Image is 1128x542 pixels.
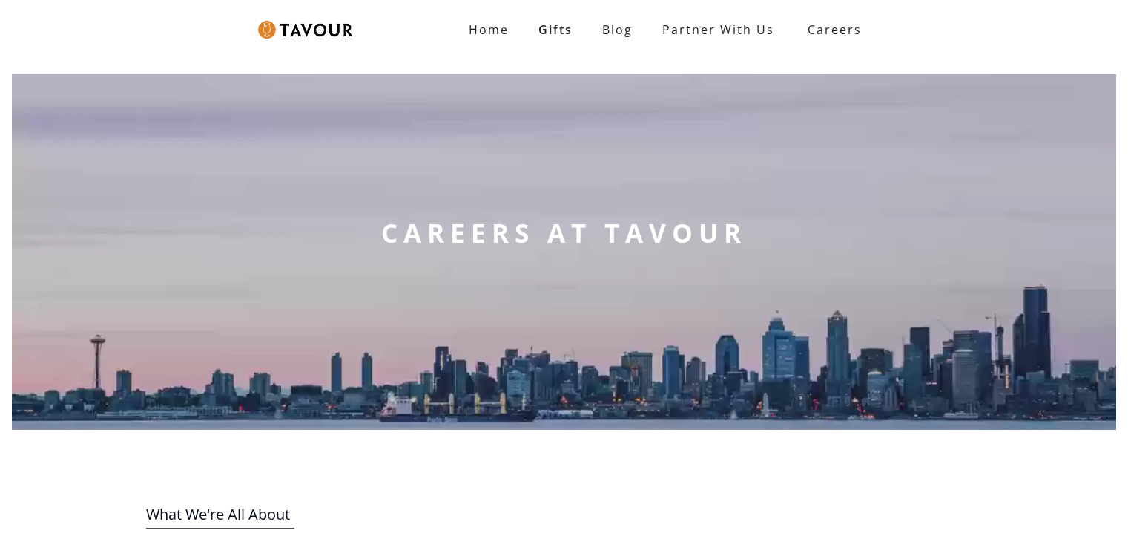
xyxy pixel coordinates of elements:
[808,15,862,45] strong: Careers
[647,15,789,45] a: partner with us
[454,15,524,45] a: Home
[524,15,587,45] a: Gifts
[146,501,980,528] h3: What We're All About
[789,9,873,50] a: Careers
[381,215,747,251] strong: CAREERS AT TAVOUR
[469,22,509,38] strong: Home
[587,15,647,45] a: Blog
